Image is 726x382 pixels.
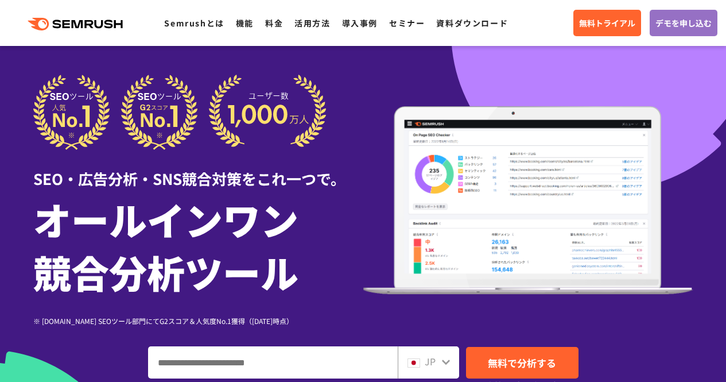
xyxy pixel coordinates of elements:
input: ドメイン、キーワードまたはURLを入力してください [149,347,397,378]
a: 無料で分析する [466,347,579,379]
a: セミナー [389,17,425,29]
a: 料金 [265,17,283,29]
div: ※ [DOMAIN_NAME] SEOツール部門にてG2スコア＆人気度No.1獲得（[DATE]時点） [33,315,363,326]
h1: オールインワン 競合分析ツール [33,192,363,298]
a: 活用方法 [294,17,330,29]
div: SEO・広告分析・SNS競合対策をこれ一つで。 [33,150,363,190]
a: 無料トライアル [573,10,641,36]
a: Semrushとは [164,17,224,29]
a: 導入事例 [342,17,378,29]
span: 無料で分析する [488,356,556,370]
a: 資料ダウンロード [436,17,508,29]
a: 機能 [236,17,254,29]
span: 無料トライアル [579,17,635,29]
span: デモを申し込む [655,17,712,29]
span: JP [425,354,436,368]
a: デモを申し込む [650,10,717,36]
